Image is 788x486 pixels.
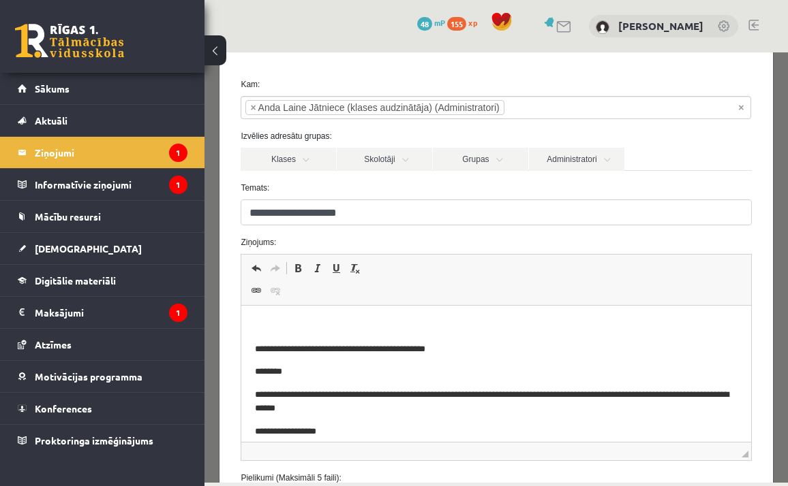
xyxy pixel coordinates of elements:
[26,184,557,196] label: Ziņojums:
[537,398,544,405] span: Drag to resize
[26,419,557,432] label: Pielikumi (Maksimāli 5 faili):
[35,82,70,95] span: Sākums
[15,24,124,58] a: Rīgas 1. Tālmācības vidusskola
[35,434,153,447] span: Proktoringa izmēģinājums
[122,207,141,225] a: Underline (⌘+U)
[35,242,142,255] span: [DEMOGRAPHIC_DATA]
[169,176,187,194] i: 1
[35,169,187,200] legend: Informatīvie ziņojumi
[18,201,187,232] a: Mācību resursi
[447,17,484,28] a: 155 xp
[35,137,187,168] legend: Ziņojumi
[141,207,160,225] a: Remove Format
[103,207,122,225] a: Italic (⌘+I)
[596,20,609,34] img: Patrīcija Bērziņa
[18,137,187,168] a: Ziņojumi1
[35,370,142,383] span: Motivācijas programma
[324,95,420,118] a: Administratori
[42,229,61,247] a: Link (⌘+K)
[447,17,466,31] span: 155
[18,361,187,392] a: Motivācijas programma
[18,73,187,104] a: Sākums
[35,297,187,328] legend: Maksājumi
[26,78,557,90] label: Izvēlies adresātu grupas:
[36,95,132,118] a: Klases
[18,169,187,200] a: Informatīvie ziņojumi1
[35,274,116,287] span: Digitālie materiāli
[84,207,103,225] a: Bold (⌘+B)
[61,229,80,247] a: Unlink
[42,207,61,225] a: Undo (⌘+Z)
[468,17,477,28] span: xp
[41,48,299,63] li: Anda Laine Jātniece (klases audzinātāja) (Administratori)
[18,297,187,328] a: Maksājumi1
[228,95,324,118] a: Grupas
[18,233,187,264] a: [DEMOGRAPHIC_DATA]
[35,210,101,223] span: Mācību resursi
[18,393,187,424] a: Konferences
[35,402,92,415] span: Konferences
[18,265,187,296] a: Digitālie materiāli
[18,425,187,456] a: Proktoringa izmēģinājums
[434,17,445,28] span: mP
[35,114,67,127] span: Aktuāli
[61,207,80,225] a: Redo (⌘+Y)
[169,304,187,322] i: 1
[26,26,557,38] label: Kam:
[169,144,187,162] i: 1
[46,48,51,62] span: ×
[37,253,546,389] iframe: Rich Text Editor, wiswyg-editor-47024832201720-1758022104-307
[18,329,187,360] a: Atzīmes
[534,48,539,62] span: Noņemt visus vienumus
[417,17,445,28] a: 48 mP
[26,129,557,142] label: Temats:
[618,19,703,33] a: [PERSON_NAME]
[417,17,432,31] span: 48
[18,105,187,136] a: Aktuāli
[132,95,228,118] a: Skolotāji
[35,338,72,351] span: Atzīmes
